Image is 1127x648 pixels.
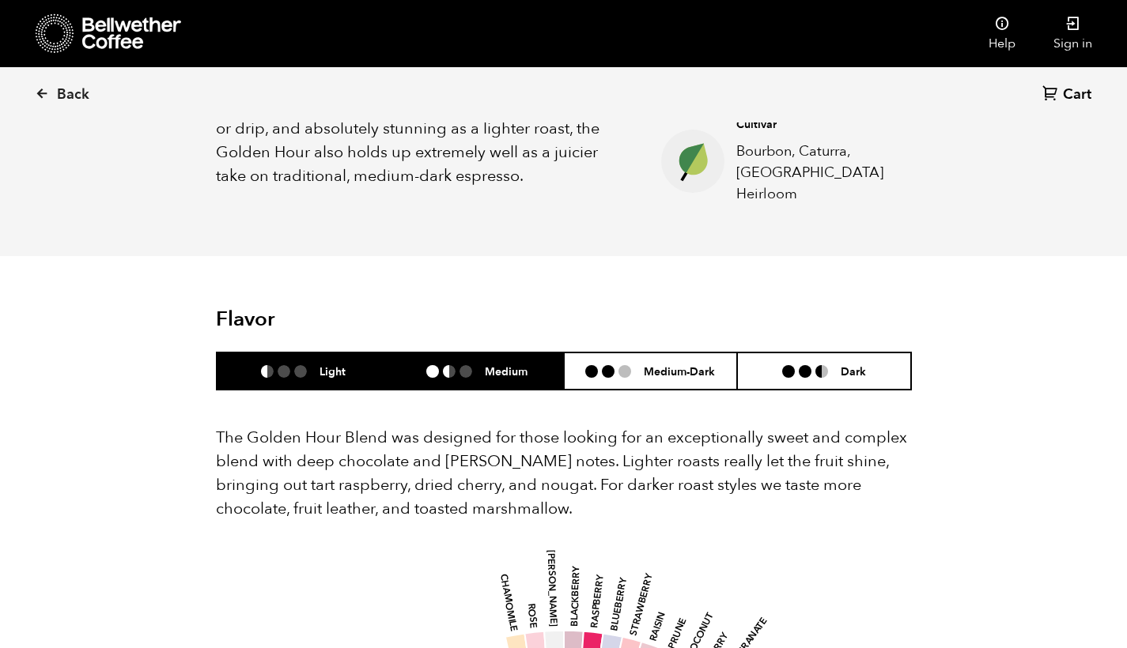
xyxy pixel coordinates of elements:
[841,364,866,378] h6: Dark
[736,141,887,205] p: Bourbon, Caturra, [GEOGRAPHIC_DATA] Heirloom
[216,307,448,332] h2: Flavor
[57,85,89,104] span: Back
[736,117,887,133] h4: Cultivar
[485,364,528,378] h6: Medium
[644,364,715,378] h6: Medium-Dark
[216,426,912,521] p: The Golden Hour Blend was designed for those looking for an exceptionally sweet and complex blend...
[1042,85,1095,106] a: Cart
[1063,85,1091,104] span: Cart
[320,364,346,378] h6: Light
